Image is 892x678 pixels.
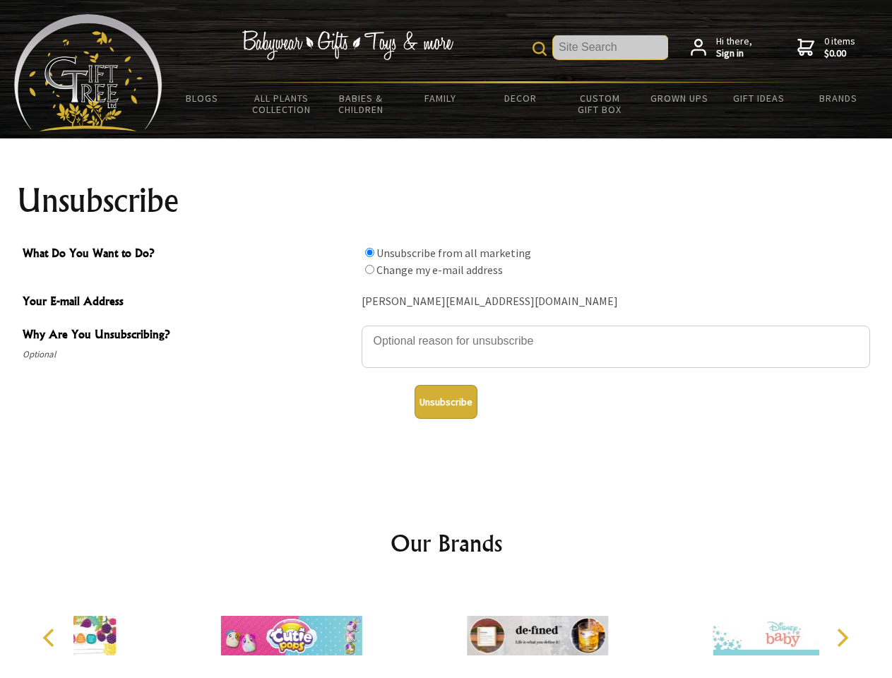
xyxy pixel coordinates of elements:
span: What Do You Want to Do? [23,244,355,265]
button: Next [826,622,857,653]
a: Hi there,Sign in [691,35,752,60]
img: Babywear - Gifts - Toys & more [242,30,453,60]
input: What Do You Want to Do? [365,265,374,274]
span: Your E-mail Address [23,292,355,313]
textarea: Why Are You Unsubscribing? [362,326,870,368]
input: What Do You Want to Do? [365,248,374,257]
a: Brands [799,83,879,113]
label: Change my e-mail address [376,263,503,277]
img: Babyware - Gifts - Toys and more... [14,14,162,131]
a: Decor [480,83,560,113]
input: Site Search [553,35,668,59]
div: [PERSON_NAME][EMAIL_ADDRESS][DOMAIN_NAME] [362,291,870,313]
a: Gift Ideas [719,83,799,113]
button: Previous [35,622,66,653]
label: Unsubscribe from all marketing [376,246,531,260]
a: All Plants Collection [242,83,322,124]
a: Grown Ups [639,83,719,113]
strong: Sign in [716,47,752,60]
h1: Unsubscribe [17,184,876,218]
button: Unsubscribe [415,385,477,419]
span: Optional [23,346,355,363]
h2: Our Brands [28,526,864,560]
a: 0 items$0.00 [797,35,855,60]
a: BLOGS [162,83,242,113]
a: Family [401,83,481,113]
span: 0 items [824,35,855,60]
span: Hi there, [716,35,752,60]
a: Custom Gift Box [560,83,640,124]
img: product search [533,42,547,56]
span: Why Are You Unsubscribing? [23,326,355,346]
a: Babies & Children [321,83,401,124]
strong: $0.00 [824,47,855,60]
